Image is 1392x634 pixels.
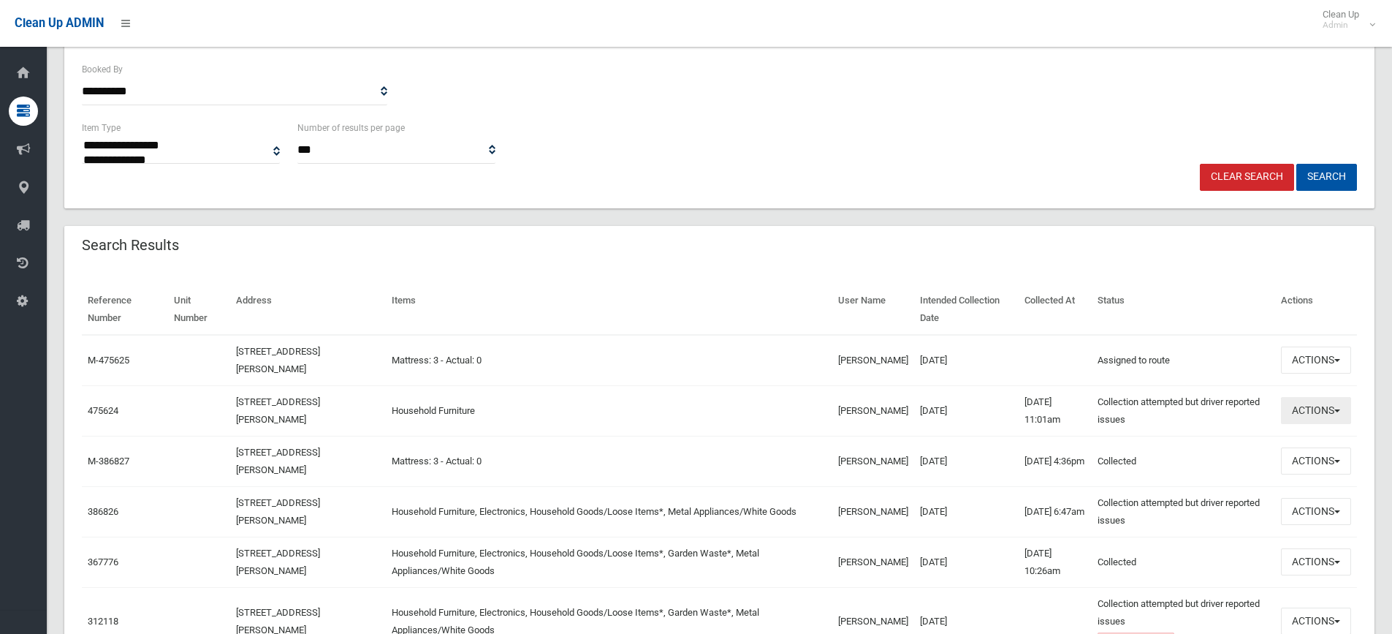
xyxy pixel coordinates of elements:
a: [STREET_ADDRESS][PERSON_NAME] [236,497,320,526]
a: 386826 [88,506,118,517]
th: Actions [1275,284,1357,335]
td: [DATE] 10:26am [1019,537,1092,587]
button: Search [1296,164,1357,191]
td: Collected [1092,537,1275,587]
td: [PERSON_NAME] [832,436,914,486]
span: Clean Up ADMIN [15,16,104,30]
th: Intended Collection Date [914,284,1019,335]
button: Actions [1281,347,1351,374]
td: Collected [1092,436,1275,486]
th: User Name [832,284,914,335]
td: [DATE] 11:01am [1019,385,1092,436]
a: [STREET_ADDRESS][PERSON_NAME] [236,447,320,475]
th: Items [386,284,832,335]
button: Actions [1281,498,1351,525]
a: [STREET_ADDRESS][PERSON_NAME] [236,548,320,576]
th: Collected At [1019,284,1092,335]
a: M-386827 [88,456,129,467]
td: [PERSON_NAME] [832,537,914,587]
td: Household Furniture [386,385,832,436]
td: [DATE] 4:36pm [1019,436,1092,486]
label: Item Type [82,120,121,136]
button: Actions [1281,448,1351,475]
td: [DATE] 6:47am [1019,486,1092,537]
td: Household Furniture, Electronics, Household Goods/Loose Items*, Garden Waste*, Metal Appliances/W... [386,537,832,587]
th: Reference Number [82,284,168,335]
td: Collection attempted but driver reported issues [1092,486,1275,537]
td: Household Furniture, Electronics, Household Goods/Loose Items*, Metal Appliances/White Goods [386,486,832,537]
td: Mattress: 3 - Actual: 0 [386,436,832,486]
label: Booked By [82,61,123,78]
th: Address [230,284,387,335]
a: [STREET_ADDRESS][PERSON_NAME] [236,346,320,374]
a: 312118 [88,616,118,627]
td: [DATE] [914,385,1019,436]
td: Assigned to route [1092,335,1275,386]
a: M-475625 [88,355,129,366]
td: [PERSON_NAME] [832,385,914,436]
a: Clear Search [1200,164,1294,191]
a: [STREET_ADDRESS][PERSON_NAME] [236,396,320,425]
button: Actions [1281,397,1351,424]
td: [PERSON_NAME] [832,486,914,537]
span: Clean Up [1315,9,1374,31]
a: 367776 [88,556,118,567]
th: Status [1092,284,1275,335]
td: [PERSON_NAME] [832,335,914,386]
th: Unit Number [168,284,229,335]
a: 475624 [88,405,118,416]
td: [DATE] [914,537,1019,587]
button: Actions [1281,548,1351,575]
td: [DATE] [914,486,1019,537]
label: Number of results per page [297,120,405,136]
header: Search Results [64,231,197,260]
td: [DATE] [914,335,1019,386]
td: Mattress: 3 - Actual: 0 [386,335,832,386]
small: Admin [1323,20,1359,31]
td: [DATE] [914,436,1019,486]
td: Collection attempted but driver reported issues [1092,385,1275,436]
